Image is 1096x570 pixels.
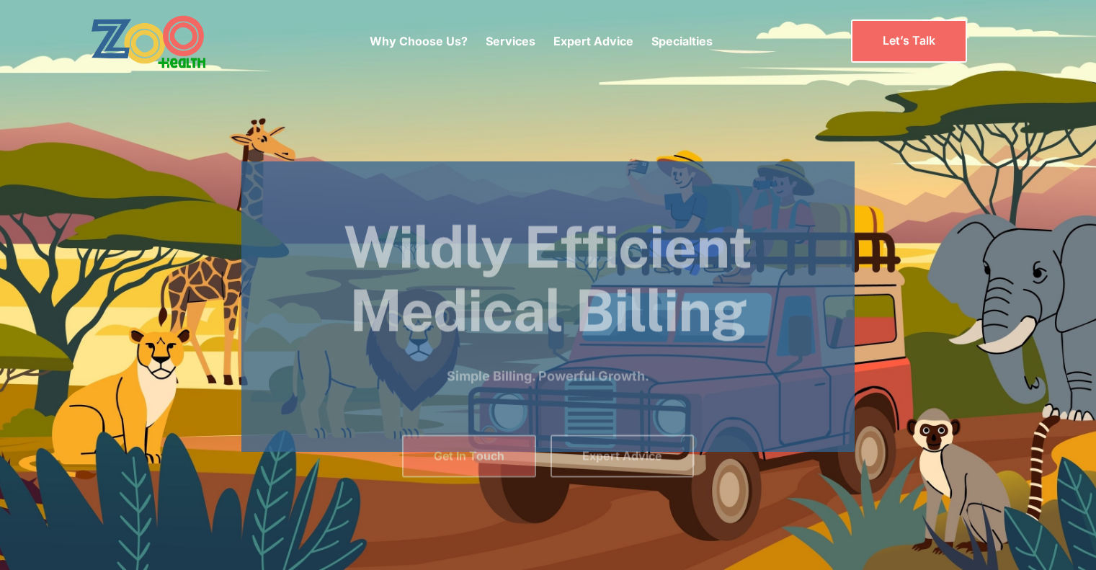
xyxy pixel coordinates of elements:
strong: Simple Billing. Powerful Growth. [447,369,649,384]
a: Expert Advice [551,435,694,478]
a: Let’s Talk [851,19,967,62]
h1: Wildly Efficient Medical Billing [241,215,855,342]
a: Why Choose Us? [370,34,468,48]
p: Services [486,32,535,50]
div: Specialties [651,11,713,71]
div: Services [486,11,535,71]
a: Get In Touch [402,435,536,478]
a: Expert Advice [553,34,633,48]
a: home [91,14,246,68]
a: Specialties [651,34,713,48]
